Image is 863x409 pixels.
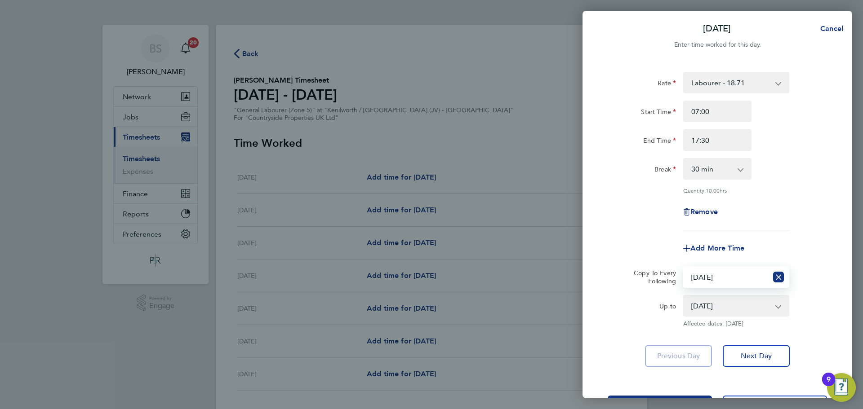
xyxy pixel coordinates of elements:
[703,22,731,35] p: [DATE]
[683,245,744,252] button: Add More Time
[741,352,772,361] span: Next Day
[641,108,676,119] label: Start Time
[683,101,752,122] input: E.g. 08:00
[683,129,752,151] input: E.g. 18:00
[706,187,720,194] span: 10.00
[818,24,843,33] span: Cancel
[643,136,676,147] label: End Time
[827,373,856,402] button: Open Resource Center, 9 new notifications
[806,20,852,38] button: Cancel
[583,40,852,50] div: Enter time worked for this day.
[654,165,676,176] label: Break
[827,379,831,391] div: 9
[683,187,789,194] div: Quantity: hrs
[627,269,676,285] label: Copy To Every Following
[690,244,744,252] span: Add More Time
[773,267,784,287] button: Reset selection
[683,208,718,215] button: Remove
[658,79,676,90] label: Rate
[659,302,676,313] label: Up to
[690,207,718,216] span: Remove
[683,320,789,327] span: Affected dates: [DATE]
[723,345,790,367] button: Next Day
